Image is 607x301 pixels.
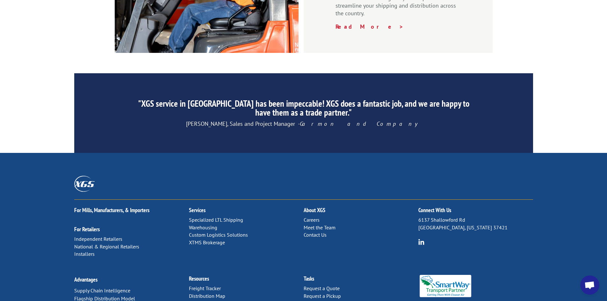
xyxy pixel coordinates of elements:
[189,285,221,291] a: Freight Tracker
[74,236,122,242] a: Independent Retailers
[300,120,421,127] em: Garmon and Company
[189,217,243,223] a: Specialized LTL Shipping
[304,285,340,291] a: Request a Quote
[134,99,473,120] h2: "XGS service in [GEOGRAPHIC_DATA] has been impeccable! XGS does a fantastic job, and we are happy...
[418,275,473,297] img: Smartway_Logo
[189,275,209,282] a: Resources
[418,207,533,216] h2: Connect With Us
[304,217,320,223] a: Careers
[74,251,95,257] a: Installers
[74,176,95,191] img: XGS_Logos_ALL_2024_All_White
[189,232,248,238] a: Custom Logistics Solutions
[304,276,418,285] h2: Tasks
[304,224,336,231] a: Meet the Team
[189,293,225,299] a: Distribution Map
[189,224,217,231] a: Warehousing
[189,206,206,214] a: Services
[74,226,100,233] a: For Retailers
[580,276,599,295] div: Open chat
[74,276,98,283] a: Advantages
[304,232,327,238] a: Contact Us
[418,239,424,245] img: group-6
[74,287,130,294] a: Supply Chain Intelligence
[304,293,341,299] a: Request a Pickup
[74,206,149,214] a: For Mills, Manufacturers, & Importers
[418,216,533,232] p: 6137 Shallowford Rd [GEOGRAPHIC_DATA], [US_STATE] 37421
[336,23,404,30] a: Read More >
[74,243,139,250] a: National & Regional Retailers
[189,239,225,246] a: XTMS Brokerage
[186,120,421,127] span: [PERSON_NAME], Sales and Project Manager -
[304,206,325,214] a: About XGS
